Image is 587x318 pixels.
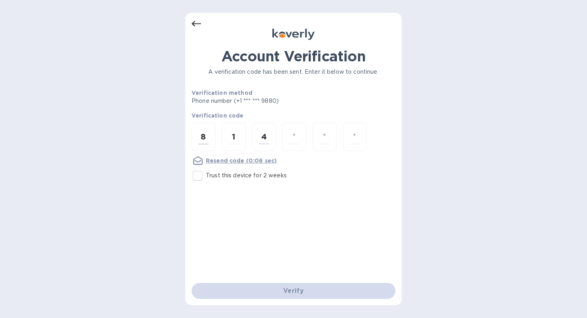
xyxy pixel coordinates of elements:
[192,97,340,105] p: Phone number (+1 *** *** 9880)
[192,112,395,120] p: Verification code
[192,90,252,96] b: Verification method
[206,171,287,180] p: Trust this device for 2 weeks
[206,157,277,164] u: Resend code (0:06 sec)
[192,68,395,76] p: A verification code has been sent. Enter it below to continue.
[192,48,395,65] h1: Account Verification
